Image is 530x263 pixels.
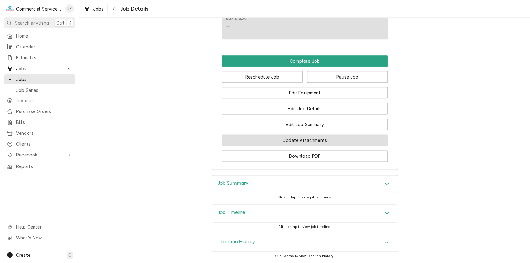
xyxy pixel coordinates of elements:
[307,71,388,83] button: Pause Job
[15,20,49,26] span: Search anything
[68,252,71,258] span: C
[4,233,75,243] a: Go to What's New
[222,119,388,130] button: Edit Job Summary
[16,119,72,125] span: Bills
[222,130,388,146] div: Button Group Row
[4,128,75,138] a: Vendors
[226,23,230,29] div: —
[16,108,72,115] span: Purchase Orders
[4,139,75,149] a: Clients
[226,17,247,22] div: Reminders
[16,234,72,241] span: What's New
[4,222,75,232] a: Go to Help Center
[275,254,334,258] span: Click or tap to view location history.
[222,103,388,114] button: Edit Job Details
[212,234,398,251] div: Accordion Header
[212,234,398,252] div: Location History
[81,4,106,14] a: Jobs
[222,87,388,98] button: Edit Equipment
[222,114,388,130] div: Button Group Row
[218,239,255,245] h3: Location History
[16,252,30,258] span: Create
[16,163,72,170] span: Reports
[222,67,388,83] div: Button Group Row
[4,150,75,160] a: Go to Pricebook
[212,205,398,222] button: Accordion Details Expand Trigger
[4,85,75,95] a: Job Series
[226,29,230,36] div: —
[4,63,75,74] a: Go to Jobs
[16,130,72,136] span: Vendors
[212,204,398,222] div: Job Timeline
[16,54,72,61] span: Estimates
[212,175,398,193] div: Job Summary
[65,4,74,13] div: JK
[93,6,104,12] span: Jobs
[226,17,247,36] div: Reminders
[4,117,75,127] a: Bills
[6,4,14,13] div: Commercial Service Co.'s Avatar
[212,205,398,222] div: Accordion Header
[69,20,71,26] span: K
[212,175,398,193] button: Accordion Details Expand Trigger
[16,43,72,50] span: Calendar
[6,4,14,13] div: C
[16,33,72,39] span: Home
[222,83,388,98] div: Button Group Row
[222,134,388,146] button: Update Attachments
[222,146,388,162] div: Button Group Row
[56,20,64,26] span: Ctrl
[222,55,388,67] div: Button Group Row
[218,180,249,186] h3: Job Summary
[4,95,75,106] a: Invoices
[212,175,398,193] div: Accordion Header
[222,55,388,162] div: Button Group
[16,87,72,93] span: Job Series
[16,224,72,230] span: Help Center
[16,152,63,158] span: Pricebook
[222,55,388,67] button: Complete Job
[16,6,62,12] div: Commercial Service Co.
[109,4,119,14] button: Navigate back
[278,225,331,229] span: Click or tap to view job timeline.
[277,195,332,199] span: Click or tap to view job summary.
[4,31,75,41] a: Home
[119,5,149,13] span: Job Details
[218,210,246,215] h3: Job Timeline
[222,150,388,162] button: Download PDF
[212,234,398,251] button: Accordion Details Expand Trigger
[16,97,72,104] span: Invoices
[4,52,75,63] a: Estimates
[4,74,75,84] a: Jobs
[16,76,72,83] span: Jobs
[4,161,75,171] a: Reports
[16,141,72,147] span: Clients
[16,65,63,72] span: Jobs
[4,42,75,52] a: Calendar
[4,17,75,28] button: Search anythingCtrlK
[222,98,388,114] div: Button Group Row
[65,4,74,13] div: John Key's Avatar
[4,106,75,116] a: Purchase Orders
[222,71,303,83] button: Reschedule Job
